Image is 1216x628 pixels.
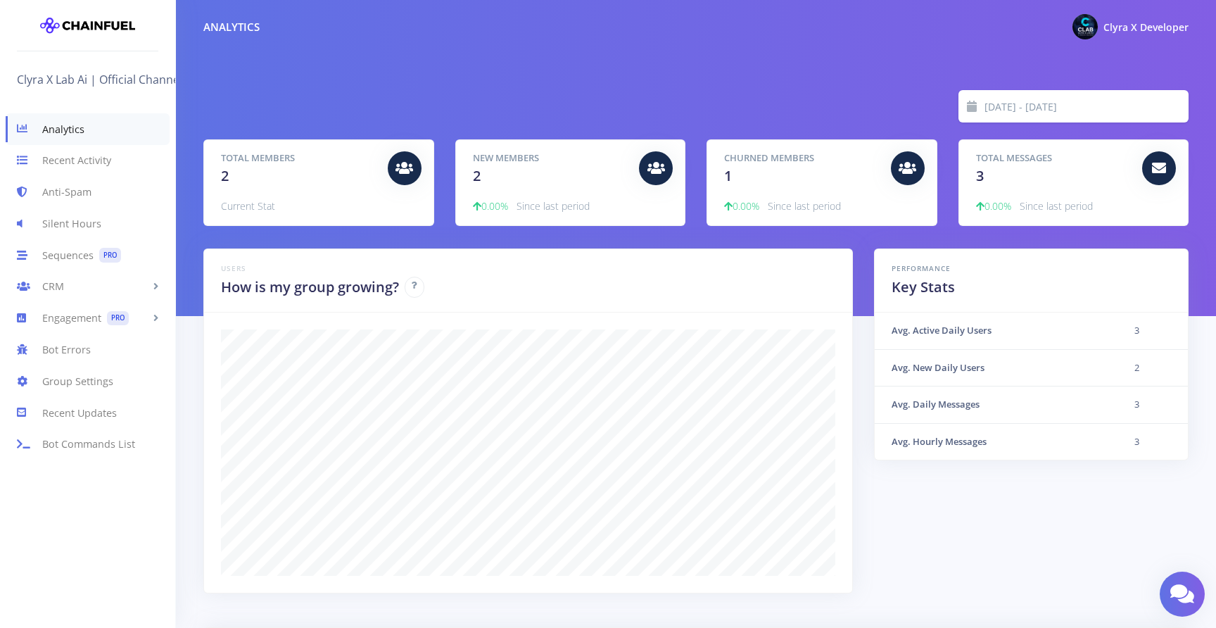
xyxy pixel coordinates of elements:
span: 2 [221,166,229,185]
h6: Users [221,263,835,274]
span: Since last period [768,199,841,213]
span: 0.00% [473,199,508,213]
a: @ClyraXdev Photo Clyra X Developer [1061,11,1189,42]
span: 3 [976,166,984,185]
span: 0.00% [724,199,759,213]
td: 3 [1117,313,1188,349]
th: Avg. New Daily Users [875,349,1117,387]
h5: New Members [473,151,629,165]
h5: Churned Members [724,151,880,165]
span: 0.00% [976,199,1011,213]
td: 2 [1117,349,1188,387]
span: 1 [724,166,732,185]
h6: Performance [892,263,1171,274]
span: PRO [107,311,129,326]
span: PRO [99,248,121,263]
div: Analytics [203,19,260,35]
span: Clyra X Developer [1103,20,1189,34]
th: Avg. Daily Messages [875,387,1117,424]
h2: How is my group growing? [221,277,399,298]
td: 3 [1117,387,1188,424]
th: Avg. Hourly Messages [875,423,1117,460]
th: Avg. Active Daily Users [875,313,1117,349]
td: 3 [1117,423,1188,460]
a: Analytics [6,113,170,145]
a: Clyra X Lab Ai | Official Channel Group [17,68,228,91]
span: Since last period [1020,199,1093,213]
span: Current Stat [221,199,275,213]
img: chainfuel-logo [40,11,135,39]
img: @ClyraXdev Photo [1072,14,1098,39]
span: 2 [473,166,481,185]
h5: Total Messages [976,151,1132,165]
span: Since last period [517,199,590,213]
h2: Key Stats [892,277,1171,298]
h5: Total Members [221,151,377,165]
